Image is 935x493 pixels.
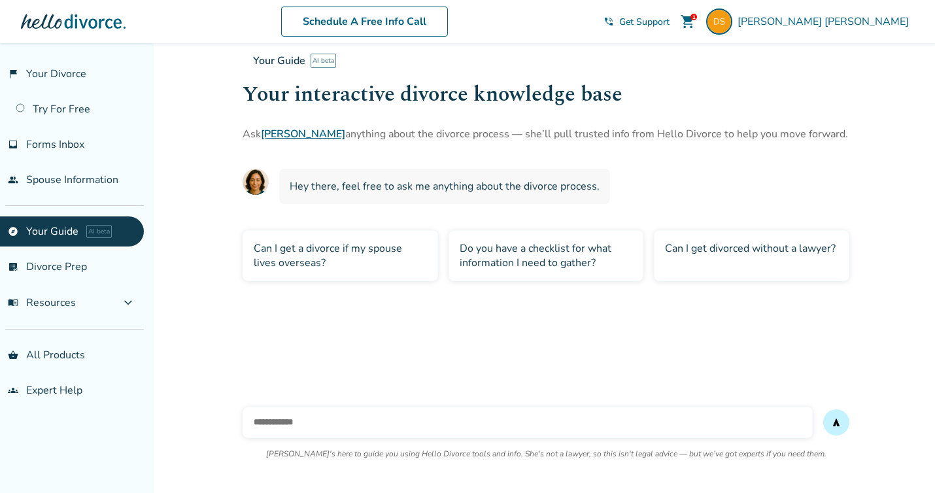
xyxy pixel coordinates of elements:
span: Resources [8,296,76,310]
span: shopping_basket [8,350,18,360]
span: send [831,417,841,428]
span: people [8,175,18,185]
button: send [823,409,849,435]
span: Your Guide [253,54,305,68]
span: flag_2 [8,69,18,79]
span: Get Support [619,16,670,28]
a: phone_in_talkGet Support [603,16,670,28]
span: AI beta [311,54,336,68]
span: Forms Inbox [26,137,84,152]
span: AI beta [86,225,112,238]
img: dswezey2+portal1@gmail.com [706,8,732,35]
div: Can I get a divorce if my spouse lives overseas? [243,230,438,281]
img: AI Assistant [243,169,269,195]
span: expand_more [120,295,136,311]
span: inbox [8,139,18,150]
span: [PERSON_NAME] [PERSON_NAME] [738,14,914,29]
span: shopping_cart [680,14,696,29]
span: phone_in_talk [603,16,614,27]
span: Hey there, feel free to ask me anything about the divorce process. [290,179,600,194]
a: [PERSON_NAME] [261,127,345,141]
div: Can I get divorced without a lawyer? [654,230,849,281]
div: Do you have a checklist for what information I need to gather? [449,230,644,281]
iframe: Chat Widget [870,430,935,493]
span: groups [8,385,18,396]
p: [PERSON_NAME]'s here to guide you using Hello Divorce tools and info. She's not a lawyer, so this... [266,449,826,459]
a: Schedule A Free Info Call [281,7,448,37]
span: explore [8,226,18,237]
div: 1 [690,14,697,20]
span: menu_book [8,297,18,308]
span: list_alt_check [8,262,18,272]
